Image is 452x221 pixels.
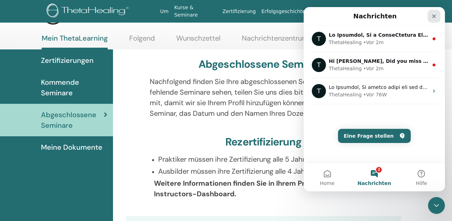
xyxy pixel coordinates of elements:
[198,58,329,71] h3: Abgeschlossene Seminare
[225,136,302,148] h3: Rezertifizierung
[158,154,377,165] p: Praktiker müssen ihre Zertifizierung alle 5 Jahre erneut zertifizieren.
[220,5,258,18] a: Zertifizierung
[47,4,131,19] img: logo.png
[158,166,377,177] p: Ausbilder müssen ihre Zertifizierung alle 4 Jahre erneut zertifizieren.
[42,34,108,49] a: Mein ThetaLearning
[154,179,364,198] b: Weitere Informationen finden Sie in Ihrem Practitioners- oder Instructors-Dashboard.
[41,77,107,98] span: Kommende Seminare
[129,34,155,48] a: Folgend
[176,34,220,48] a: Wunschzettel
[150,76,377,119] p: Nachfolgend finden Sie Ihre abgeschlossenen Seminare. Wenn Sie fehlende Seminare sehen, teilen Si...
[41,109,104,131] span: Abgeschlossene Seminare
[258,5,311,18] a: Erfolgsgeschichten
[157,5,172,18] a: Um
[242,34,308,48] a: Nachrichtenzentrum
[304,7,445,191] iframe: Intercom live chat
[41,142,102,153] span: Meine Dokumente
[41,55,94,66] span: Zertifizierungen
[428,197,445,214] iframe: Intercom live chat
[171,1,219,22] a: Kurse & Seminare
[345,5,376,18] a: Speichern
[311,5,345,18] a: Ressourcen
